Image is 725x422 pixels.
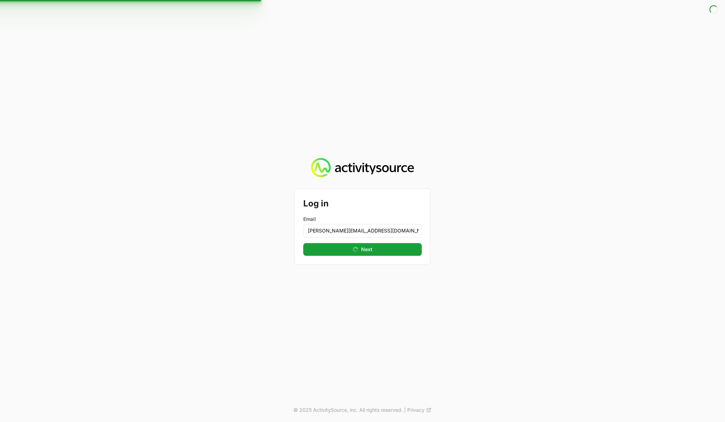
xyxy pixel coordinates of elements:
[303,243,422,256] button: Next
[293,407,403,414] p: © 2025 ActivitySource, inc. All rights reserved.
[311,158,414,178] img: Activity Source
[407,407,432,414] a: Privacy
[303,216,422,223] label: Email
[303,197,422,210] h2: Log in
[361,245,372,254] span: Next
[404,407,406,414] span: |
[303,224,422,237] input: Enter your email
